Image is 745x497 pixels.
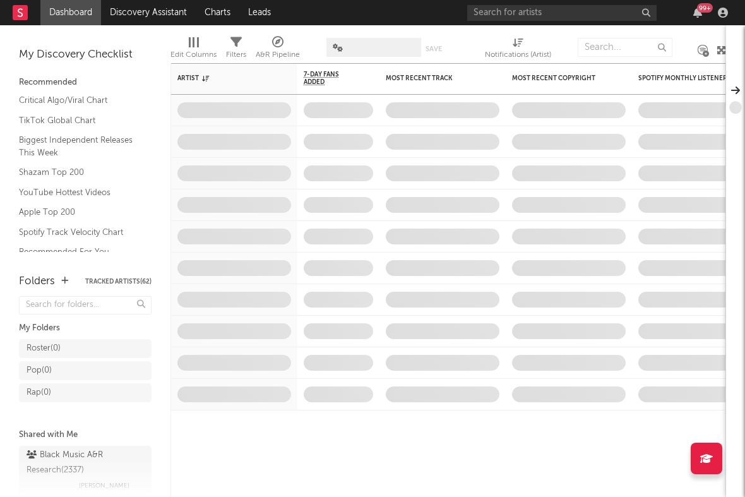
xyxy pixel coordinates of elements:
div: Notifications (Artist) [485,32,551,68]
input: Search for artists [467,5,657,21]
a: Shazam Top 200 [19,165,139,179]
div: Artist [177,75,272,82]
span: [PERSON_NAME] [79,478,129,493]
button: Save [426,45,442,52]
input: Search for folders... [19,296,152,314]
div: My Discovery Checklist [19,47,152,63]
div: Folders [19,274,55,289]
a: Pop(0) [19,361,152,380]
button: Tracked Artists(62) [85,278,152,285]
div: Shared with Me [19,428,152,443]
div: Rap ( 0 ) [27,385,51,400]
div: Roster ( 0 ) [27,341,61,356]
div: Black Music A&R Research ( 2337 ) [27,448,141,478]
a: Spotify Track Velocity Chart [19,225,139,239]
a: Critical Algo/Viral Chart [19,93,139,107]
button: 99+ [693,8,702,18]
div: A&R Pipeline [256,32,300,68]
div: Most Recent Copyright [512,75,607,82]
div: Edit Columns [170,47,217,63]
a: TikTok Global Chart [19,114,139,128]
a: Apple Top 200 [19,205,139,219]
div: Pop ( 0 ) [27,363,52,378]
div: A&R Pipeline [256,47,300,63]
a: Black Music A&R Research(2337)[PERSON_NAME] [19,446,152,495]
div: My Folders [19,321,152,336]
a: Recommended For You [19,245,139,259]
div: Filters [226,47,246,63]
div: Notifications (Artist) [485,47,551,63]
div: Most Recent Track [386,75,480,82]
div: Filters [226,32,246,68]
a: YouTube Hottest Videos [19,186,139,200]
a: Biggest Independent Releases This Week [19,133,139,159]
a: Rap(0) [19,383,152,402]
div: Spotify Monthly Listeners [638,75,733,82]
span: 7-Day Fans Added [304,71,354,86]
input: Search... [578,38,672,57]
div: 99 + [697,3,713,13]
div: Recommended [19,75,152,90]
a: Roster(0) [19,339,152,358]
div: Edit Columns [170,32,217,68]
